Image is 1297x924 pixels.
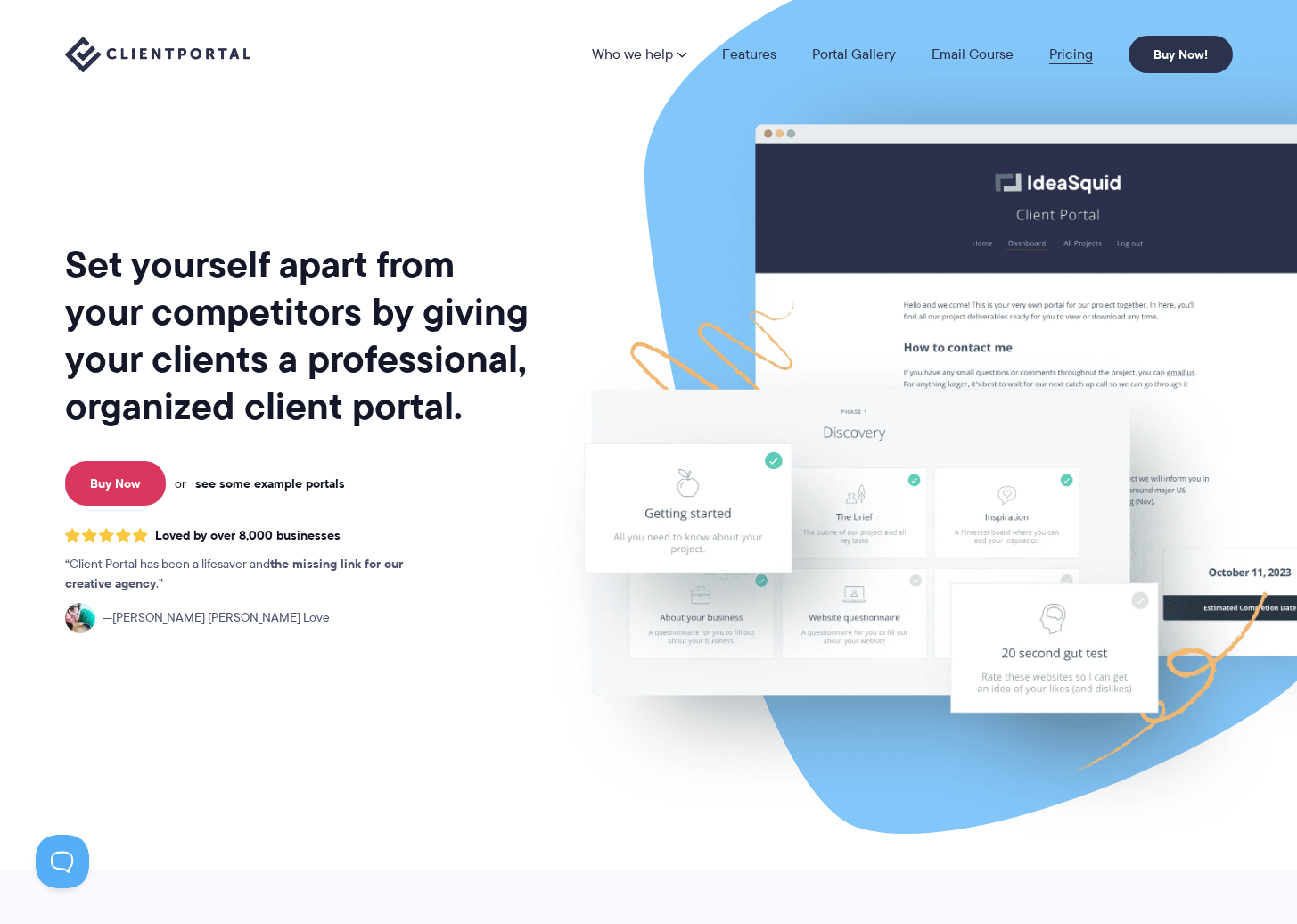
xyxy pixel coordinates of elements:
span: Loved by over 8,000 businesses [155,528,341,543]
a: Buy Now! [1129,36,1233,73]
a: Who we help [592,47,686,62]
a: Portal Gallery [812,47,896,62]
p: Client Portal has been a lifesaver and . [65,555,439,594]
span: or [175,475,186,491]
strong: the missing link for our creative agency [65,554,403,593]
a: Email Course [932,47,1014,62]
a: Buy Now [65,461,166,506]
h1: Set yourself apart from your competitors by giving your clients a professional, organized client ... [65,241,532,430]
a: see some example portals [195,475,345,491]
a: Pricing [1049,47,1093,62]
iframe: Toggle Customer Support [36,835,89,888]
a: Features [722,47,776,62]
span: [PERSON_NAME] [PERSON_NAME] Love [103,608,330,628]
